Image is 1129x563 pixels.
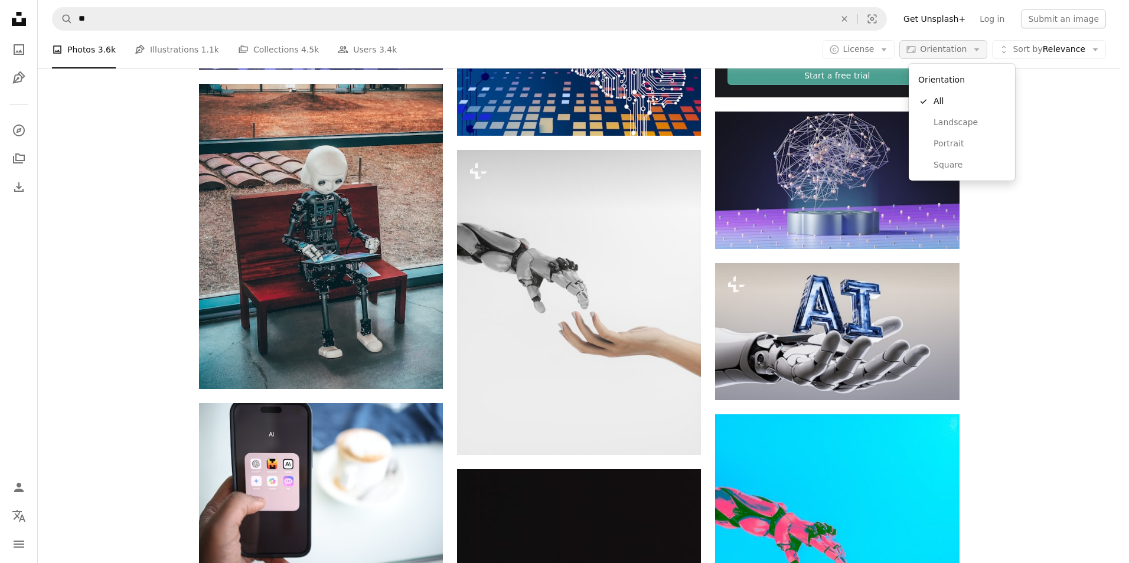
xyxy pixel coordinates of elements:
div: Orientation [909,64,1015,181]
button: Orientation [899,40,987,59]
button: Sort byRelevance [992,40,1106,59]
span: Orientation [920,44,967,54]
div: Orientation [913,68,1010,91]
span: Portrait [934,138,1006,150]
span: Square [934,159,1006,171]
span: Landscape [934,117,1006,129]
span: All [934,96,1006,107]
